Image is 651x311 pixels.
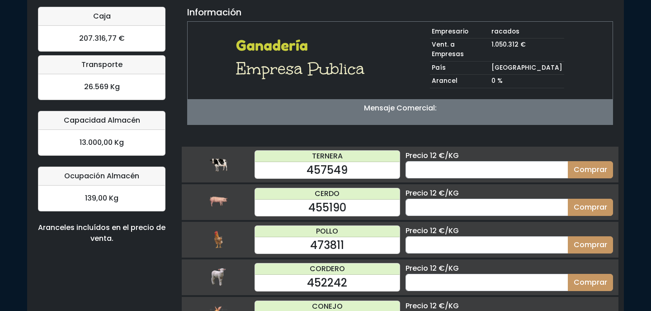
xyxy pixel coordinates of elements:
[38,111,165,130] div: Capacidad Almacén
[188,103,613,114] p: Mensaje Comercial:
[38,222,165,244] div: Aranceles incluídos en el precio de venta.
[209,155,227,173] img: ternera.png
[236,58,370,80] h1: Empresa Publica
[255,200,400,216] div: 455190
[38,56,165,74] div: Transporte
[430,61,490,75] td: País
[406,150,613,161] div: Precio 12 €/KG
[38,26,165,51] div: 207.316,77 €
[255,275,400,291] div: 452242
[568,161,613,178] button: Comprar
[406,263,613,274] div: Precio 12 €/KG
[430,38,490,61] td: Vent. a Empresas
[255,162,400,178] div: 457549
[490,38,564,61] td: 1.050.312 €
[209,193,227,211] img: cerdo.png
[430,25,490,38] td: Empresario
[38,130,165,155] div: 13.000,00 Kg
[187,7,241,18] h5: Información
[38,74,165,100] div: 26.569 Kg
[568,274,613,291] button: Comprar
[255,237,400,254] div: 473811
[209,268,227,286] img: cordero.png
[490,75,564,88] td: 0 %
[568,236,613,254] button: Comprar
[209,230,227,249] img: pollo.png
[255,151,400,162] div: TERNERA
[490,61,564,75] td: [GEOGRAPHIC_DATA]
[255,263,400,275] div: CORDERO
[38,7,165,26] div: Caja
[406,225,613,236] div: Precio 12 €/KG
[568,199,613,216] button: Comprar
[430,75,490,88] td: Arancel
[255,188,400,200] div: CERDO
[255,226,400,237] div: POLLO
[38,186,165,211] div: 139,00 Kg
[406,188,613,199] div: Precio 12 €/KG
[38,167,165,186] div: Ocupación Almacén
[490,25,564,38] td: racados
[236,37,370,54] h2: Ganadería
